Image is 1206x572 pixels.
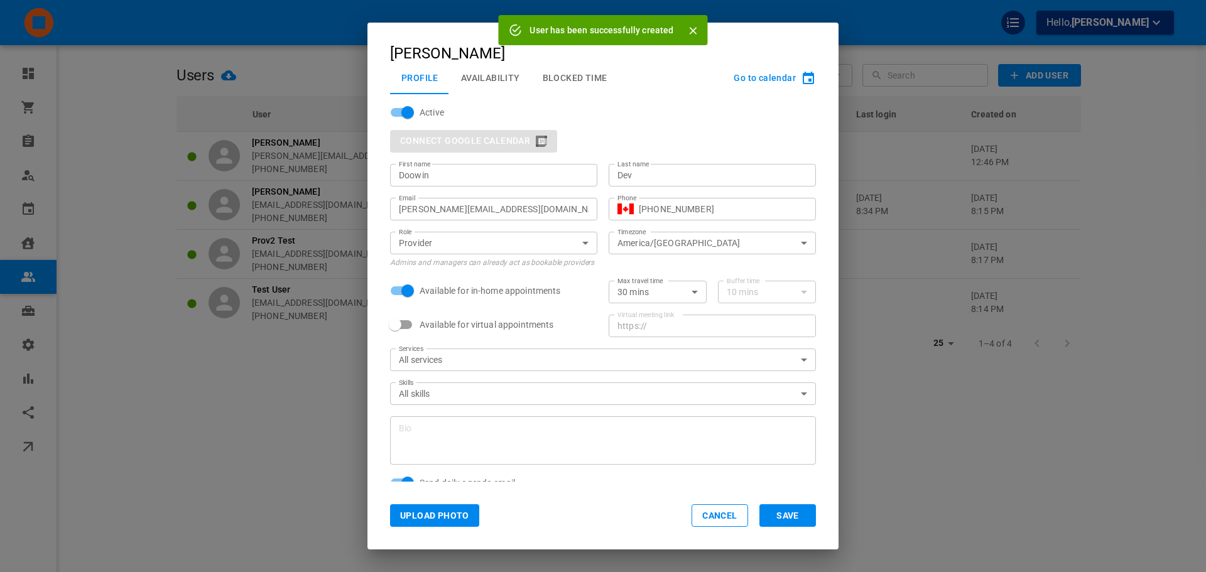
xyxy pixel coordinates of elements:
span: Available for virtual appointments [420,318,553,331]
button: Profile [390,62,450,94]
div: All services [399,353,807,366]
label: Skills [399,378,414,387]
label: Services [399,344,423,353]
div: Provider [399,237,589,249]
button: Cancel [692,504,748,527]
label: Role [399,227,412,237]
span: Go to calendar [734,73,796,83]
div: You cannot connect another user's Google Calendar [390,130,557,153]
label: Buffer time [727,276,760,286]
div: All skills [399,387,807,400]
label: Virtual meeting link [617,310,674,320]
label: Last name [617,159,649,169]
button: Go to calendar [734,73,816,82]
span: Active [420,106,444,119]
label: Max travel time [617,276,663,286]
div: 30 mins [617,286,698,298]
label: First name [399,159,430,169]
p: https:// [617,320,647,332]
label: Phone [617,193,637,203]
div: 10 mins [727,286,807,298]
label: Timezone [617,227,646,237]
button: Upload Photo [390,504,479,527]
button: Close [684,21,703,40]
span: Available for in-home appointments [420,284,560,297]
span: Admins and managers can already act as bookable providers [390,258,594,267]
label: Email [399,193,415,203]
button: Save [759,504,816,527]
button: Open [795,234,813,252]
button: Availability [450,62,531,94]
button: Blocked Time [531,62,619,94]
button: Select country [617,200,634,219]
span: Send daily agenda email [420,477,515,489]
div: User has been successfully created [530,19,673,41]
div: [PERSON_NAME] [390,45,505,62]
